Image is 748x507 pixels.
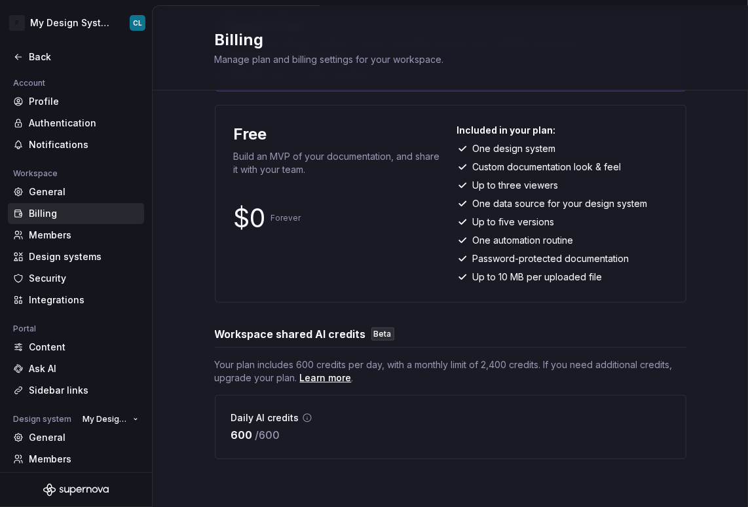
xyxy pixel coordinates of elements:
span: Manage plan and billing settings for your workspace. [215,54,444,65]
p: Custom documentation look & feel [473,160,622,174]
a: Profile [8,91,144,112]
a: Sidebar links [8,380,144,401]
a: Authentication [8,113,144,134]
p: Build an MVP of your documentation, and share it with your team. [234,150,444,176]
div: Ask AI [29,362,139,375]
div: Design systems [29,250,139,263]
a: Members [8,225,144,246]
a: Back [8,47,144,67]
div: Content [29,341,139,354]
p: $0 [234,210,266,226]
div: P [9,15,25,31]
div: Portal [8,321,41,337]
div: General [29,185,139,198]
p: Up to 10 MB per uploaded file [473,271,603,284]
p: One data source for your design system [473,197,648,210]
h2: Billing [215,29,444,50]
a: Security [8,268,144,289]
a: Versions [8,470,144,491]
div: Security [29,272,139,285]
div: CL [133,18,142,28]
div: Billing [29,207,139,220]
a: Integrations [8,290,144,310]
span: Your plan includes 600 credits per day, with a monthly limit of 2,400 credits. If you need additi... [215,358,686,385]
p: One automation routine [473,234,574,247]
div: Members [29,453,139,466]
div: Profile [29,95,139,108]
h3: Workspace shared AI credits [215,326,366,342]
a: Content [8,337,144,358]
a: Ask AI [8,358,144,379]
a: General [8,181,144,202]
div: Authentication [29,117,139,130]
p: One design system [473,142,556,155]
p: / 600 [255,427,280,443]
a: Members [8,449,144,470]
p: Daily AI credits [231,411,299,424]
a: General [8,427,144,448]
a: Billing [8,203,144,224]
div: Beta [371,328,394,341]
div: Members [29,229,139,242]
p: Password-protected documentation [473,252,629,265]
p: Free [234,124,267,145]
div: Workspace [8,166,63,181]
a: Notifications [8,134,144,155]
div: Sidebar links [29,384,139,397]
div: Account [8,75,50,91]
div: Design system [8,411,77,427]
a: Design systems [8,246,144,267]
div: My Design System [30,16,114,29]
p: Included in your plan: [457,124,667,137]
p: Up to five versions [473,216,555,229]
div: Notifications [29,138,139,151]
p: Up to three viewers [473,179,559,192]
p: 600 [231,427,253,443]
p: Forever [271,213,301,223]
a: Learn more [300,371,352,385]
div: General [29,431,139,444]
div: Back [29,50,139,64]
span: My Design System [83,414,128,424]
button: PMy Design SystemCL [3,9,149,37]
svg: Supernova Logo [43,483,109,497]
div: Integrations [29,293,139,307]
